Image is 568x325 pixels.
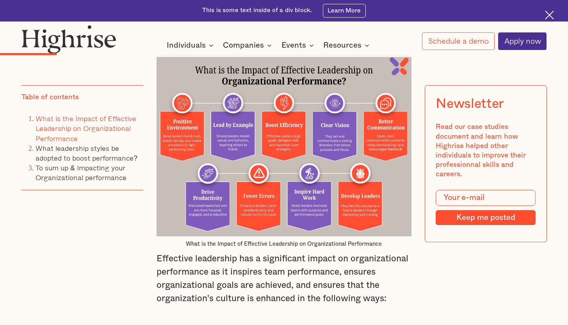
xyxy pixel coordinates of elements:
[323,41,361,50] div: Resources
[436,122,536,179] div: Read our case studies document and learn how Highrise helped other individuals to improve their p...
[223,41,264,50] div: Companies
[323,41,372,50] div: Resources
[422,32,495,50] a: Schedule a demo
[223,41,274,50] div: Companies
[281,41,306,50] div: Events
[157,252,412,305] p: Effective leadership has a significant impact on organizational performance as it inspires team p...
[436,190,536,225] form: Modal Form
[36,143,137,163] a: What leadership styles be adopted to boost performance?
[157,55,412,236] img: What is the Impact of Effective Leadership on Organizational Performance
[167,41,206,50] div: Individuals
[36,162,126,183] a: To sum up & Impacting your Organizational performance
[167,41,216,50] div: Individuals
[498,32,547,50] a: Apply now
[545,11,554,20] img: Cross icon
[436,190,536,206] input: Your e-mail
[436,210,536,225] input: Keep me posted
[281,41,316,50] div: Events
[202,6,312,15] div: This is some text inside of a div block.
[157,240,412,248] figcaption: What is the Impact of Effective Leadership on Organizational Performance
[21,93,79,102] div: Table of contents
[21,25,116,54] img: Highrise logo
[323,4,366,18] a: Learn More
[36,113,136,143] a: What is the Impact of Effective Leadership on Organizational Performance
[436,96,504,112] div: Newsletter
